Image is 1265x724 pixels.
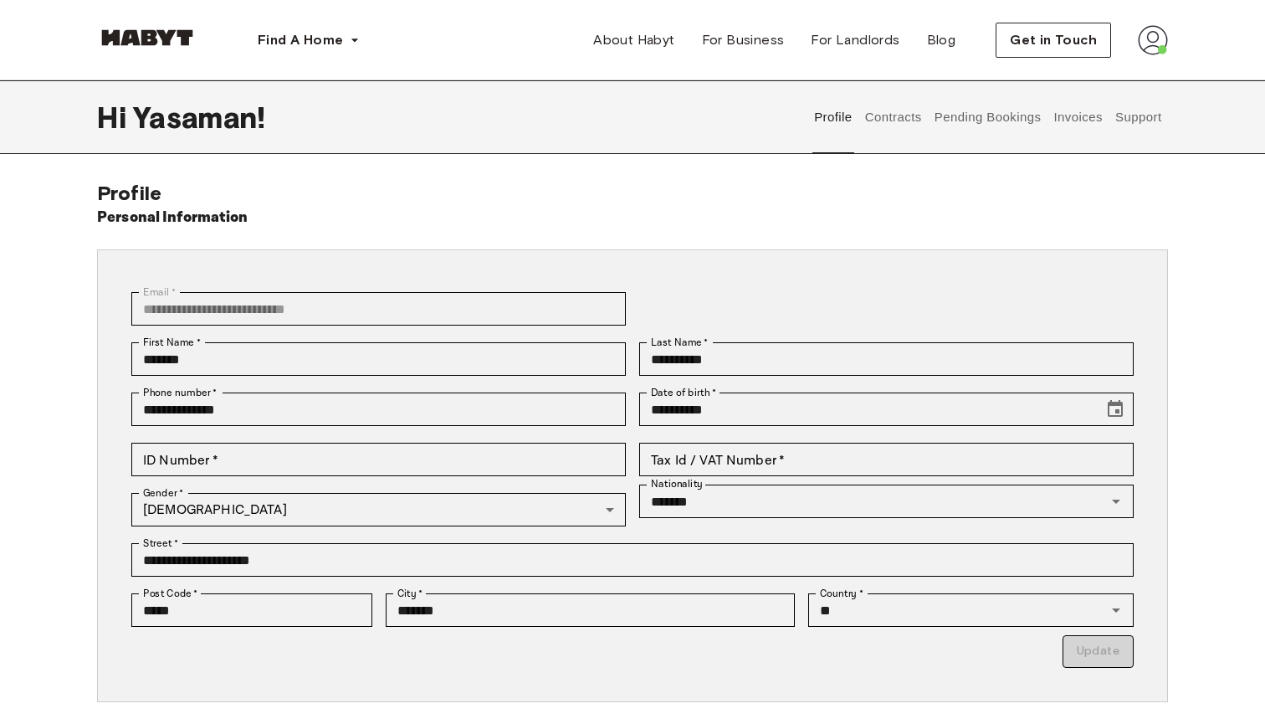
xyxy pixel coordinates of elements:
[593,30,674,50] span: About Habyt
[143,285,176,300] label: Email
[811,30,899,50] span: For Landlords
[914,23,970,57] a: Blog
[820,586,863,601] label: Country
[97,100,133,135] span: Hi
[863,80,924,154] button: Contracts
[651,385,716,400] label: Date of birth
[812,80,855,154] button: Profile
[133,100,265,135] span: Yasaman !
[932,80,1043,154] button: Pending Bookings
[651,477,703,491] label: Nationality
[1138,25,1168,55] img: avatar
[244,23,373,57] button: Find A Home
[580,23,688,57] a: About Habyt
[143,485,183,501] label: Gender
[1010,30,1097,50] span: Get in Touch
[143,586,198,601] label: Post Code
[1113,80,1164,154] button: Support
[143,335,201,350] label: First Name
[97,181,161,205] span: Profile
[397,586,423,601] label: City
[258,30,343,50] span: Find A Home
[1104,598,1128,622] button: Open
[689,23,798,57] a: For Business
[143,536,178,551] label: Street
[131,493,626,526] div: [DEMOGRAPHIC_DATA]
[808,80,1168,154] div: user profile tabs
[1052,80,1104,154] button: Invoices
[797,23,913,57] a: For Landlords
[131,292,626,326] div: You can't change your email address at the moment. Please reach out to customer support in case y...
[143,385,218,400] label: Phone number
[996,23,1111,58] button: Get in Touch
[1099,393,1132,426] button: Choose date, selected date is Dec 18, 1999
[97,206,248,229] h6: Personal Information
[97,29,197,46] img: Habyt
[702,30,785,50] span: For Business
[651,335,709,350] label: Last Name
[927,30,956,50] span: Blog
[1104,490,1128,513] button: Open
